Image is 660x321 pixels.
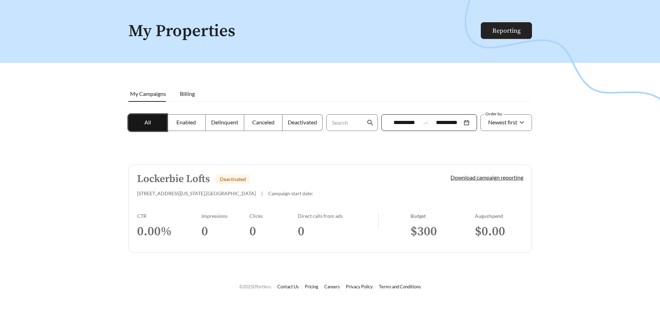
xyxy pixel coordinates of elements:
div: Budget [411,213,475,219]
span: Deactivated [288,119,317,125]
button: Reporting [481,22,532,39]
span: swap-right [422,120,429,126]
h3: 0.00 % [137,224,201,239]
h3: $ 300 [411,224,475,239]
span: Newest first [488,119,517,125]
span: My Campaigns [130,90,166,97]
span: to [422,120,429,126]
span: Deactivated [220,176,246,182]
h5: Lockerbie Lofts [137,173,210,185]
span: Billing [180,90,195,97]
a: Download campaign reporting [451,174,523,181]
span: Enabled [176,119,196,125]
div: August spend [475,213,523,219]
div: Impressions [201,213,250,219]
span: [STREET_ADDRESS][US_STATE] , [GEOGRAPHIC_DATA] [137,190,256,196]
span: | [261,190,263,196]
a: Reporting [492,27,520,35]
div: Direct calls from ads [298,213,378,219]
div: CTR [137,213,201,219]
h3: 0 [249,224,298,239]
div: Clicks [249,213,298,219]
h1: My Properties [128,22,482,41]
span: Delinquent [211,119,238,125]
span: All [144,119,151,125]
h3: 0 [298,224,378,239]
span: Canceled [252,119,275,125]
img: line [378,213,379,230]
h3: 0 [201,224,250,239]
h3: $ 0.00 [475,224,523,239]
span: Campaign start date: [268,190,313,196]
span: search [367,120,373,126]
a: Lockerbie LoftsDeactivated[STREET_ADDRESS][US_STATE],[GEOGRAPHIC_DATA]|Campaign start date:Downlo... [128,165,532,253]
